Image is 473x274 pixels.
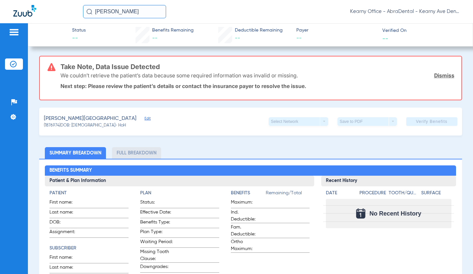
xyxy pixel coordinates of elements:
span: -- [152,36,157,41]
p: Next step: Please review the patient’s details or contact the insurance payer to resolve the issue. [60,83,454,89]
img: Calendar [356,209,365,219]
span: Last name: [49,264,82,273]
span: Assignment: [49,228,82,237]
span: First name: [49,254,82,263]
span: Deductible Remaining [235,27,283,34]
span: Benefits Remaining [152,27,194,34]
span: (1876974) DOB: [DEMOGRAPHIC_DATA] - HoH [44,123,126,129]
p: We couldn’t retrieve the patient’s data because some required information was invalid or missing. [60,72,298,79]
h4: Plan [140,190,219,197]
span: -- [72,34,86,43]
img: error-icon [47,63,55,71]
input: Search for patients [83,5,166,18]
span: Waiting Period: [140,238,173,247]
iframe: Chat Widget [440,242,473,274]
h3: Patient & Plan Information [45,176,314,186]
img: Zuub Logo [13,5,36,17]
span: -- [235,36,240,41]
h3: Recent History [321,176,456,186]
span: Plan Type: [140,228,173,237]
span: No Recent History [369,210,421,217]
span: Edit [144,116,150,123]
span: Verified On [382,27,462,34]
h4: Tooth/Quad [389,190,419,197]
span: Remaining/Total [266,190,310,199]
app-breakdown-title: Tooth/Quad [389,190,419,199]
span: Ind. Deductible: [231,209,263,223]
h4: Date [326,190,354,197]
li: Full Breakdown [112,147,161,159]
span: Fam. Deductible: [231,224,263,238]
span: Maximum: [231,199,263,208]
img: Search Icon [86,9,92,15]
span: Status [72,27,86,34]
span: DOB: [49,219,82,228]
span: [PERSON_NAME][GEOGRAPHIC_DATA] [44,115,137,123]
h4: Benefits [231,190,266,197]
span: Effective Date: [140,209,173,218]
app-breakdown-title: Surface [421,190,451,199]
h4: Patient [49,190,129,197]
img: hamburger-icon [9,28,19,36]
h2: Benefits Summary [45,165,456,176]
span: Benefits Type: [140,219,173,228]
app-breakdown-title: Benefits [231,190,266,199]
h3: Take Note, Data Issue Detected [60,63,454,70]
span: Last name: [49,209,82,218]
span: -- [296,34,376,43]
app-breakdown-title: Procedure [359,190,386,199]
app-breakdown-title: Date [326,190,354,199]
span: Ortho Maximum: [231,238,263,252]
li: Summary Breakdown [45,147,106,159]
span: Kearny Office - AbraDental - Kearny Ave Dental, LLC - Kearny General [350,8,460,15]
h4: Subscriber [49,245,129,252]
span: Status: [140,199,173,208]
span: Payer [296,27,376,34]
a: Dismiss [434,72,454,79]
span: Missing Tooth Clause: [140,248,173,262]
span: First name: [49,199,82,208]
h4: Procedure [359,190,386,197]
h4: Surface [421,190,451,197]
span: -- [382,35,388,42]
span: Downgrades: [140,263,173,272]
